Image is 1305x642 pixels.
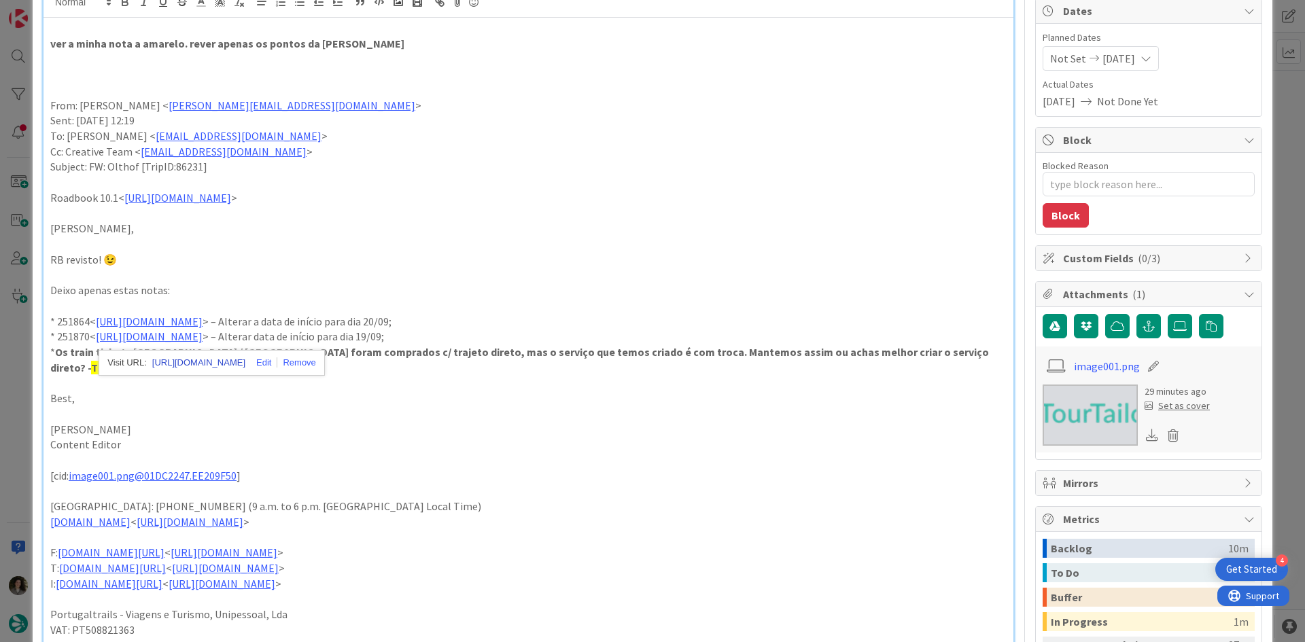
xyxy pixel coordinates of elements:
[1063,132,1237,148] span: Block
[171,546,277,559] a: [URL][DOMAIN_NAME]
[1215,558,1288,581] div: Open Get Started checklist, remaining modules: 4
[1043,77,1255,92] span: Actual Dates
[1051,588,1234,607] div: Buffer
[1276,554,1288,567] div: 4
[50,499,1007,514] p: [GEOGRAPHIC_DATA]: [PHONE_NUMBER] (9 a.m. to 6 p.m. [GEOGRAPHIC_DATA] Local Time)
[50,607,1007,622] p: Portugaltrails - Viagens e Turismo, Unipessoal, Lda
[50,437,1007,452] p: Content Editor
[1097,93,1158,109] span: Not Done Yet
[50,221,1007,236] p: [PERSON_NAME],
[56,577,162,590] a: [DOMAIN_NAME][URL]
[156,129,321,143] a: [EMAIL_ADDRESS][DOMAIN_NAME]
[50,329,1007,344] p: * 251870< > – Alterar data de início para dia 19/09;
[1050,50,1086,67] span: Not Set
[50,422,1007,438] p: [PERSON_NAME]
[50,283,1007,298] p: Deixo apenas estas notas:
[59,561,166,575] a: [DOMAIN_NAME][URL]
[50,576,1007,592] p: I: < >
[50,144,1007,160] p: Cc: Creative Team < >
[1063,250,1237,266] span: Custom Fields
[50,314,1007,329] p: * 251864< > – Alterar a data de início para dia 20/09;
[50,560,1007,576] p: T: < >
[50,98,1007,113] p: From: [PERSON_NAME] < >
[50,37,404,50] strong: ver a minha nota a amarelo. rever apenas os pontos da [PERSON_NAME]
[50,128,1007,144] p: To: [PERSON_NAME] < >
[50,252,1007,268] p: RB revisto! 😉
[50,190,1007,206] p: Roadbook 10.1< >
[124,191,231,204] a: [URL][DOMAIN_NAME]
[1063,475,1237,491] span: Mirrors
[50,345,991,374] strong: Os train tickets [GEOGRAPHIC_DATA] / [GEOGRAPHIC_DATA] foram comprados c/ trajeto direto, mas o s...
[1145,385,1210,399] div: 29 minutes ago
[1063,511,1237,527] span: Metrics
[1234,612,1249,631] div: 1m
[137,515,243,529] a: [URL][DOMAIN_NAME]
[1074,358,1140,374] a: image001.png
[1043,31,1255,45] span: Planned Dates
[29,2,62,18] span: Support
[1051,563,1228,582] div: To Do
[50,545,1007,560] p: F: < >
[1145,427,1160,444] div: Download
[1132,287,1145,301] span: ( 1 )
[50,514,1007,530] p: < >
[1102,50,1135,67] span: [DATE]
[50,113,1007,128] p: Sent: [DATE] 12:19
[1051,612,1234,631] div: In Progress
[1228,539,1249,558] div: 10m
[1043,160,1109,172] label: Blocked Reason
[152,354,245,372] a: [URL][DOMAIN_NAME]
[141,145,307,158] a: [EMAIL_ADDRESS][DOMAIN_NAME]
[1051,539,1228,558] div: Backlog
[169,577,275,590] a: [URL][DOMAIN_NAME]
[169,99,415,112] a: [PERSON_NAME][EMAIL_ADDRESS][DOMAIN_NAME]
[91,361,230,374] strong: TC ja trocou service no price
[50,622,1007,638] p: VAT: PT508821363
[1226,563,1277,576] div: Get Started
[50,159,1007,175] p: Subject: FW: Olthof [TripID:86231]
[1138,251,1160,265] span: ( 0/3 )
[1063,3,1237,19] span: Dates
[1043,203,1089,228] button: Block
[69,469,237,482] a: image001.png@01DC2247.EE209F50
[58,546,164,559] a: [DOMAIN_NAME][URL]
[96,315,203,328] a: [URL][DOMAIN_NAME]
[50,391,1007,406] p: Best,
[96,329,203,343] a: [URL][DOMAIN_NAME]
[1145,399,1210,413] div: Set as cover
[172,561,279,575] a: [URL][DOMAIN_NAME]
[1043,93,1075,109] span: [DATE]
[50,515,130,529] a: [DOMAIN_NAME]
[50,468,1007,484] p: [cid: ]
[1063,286,1237,302] span: Attachments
